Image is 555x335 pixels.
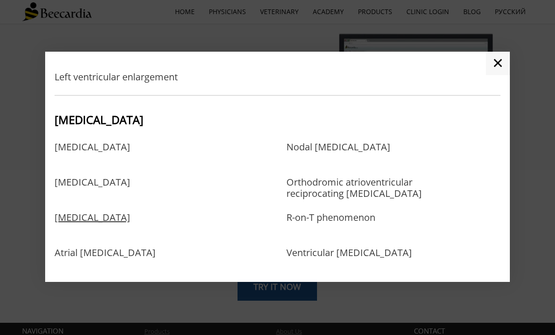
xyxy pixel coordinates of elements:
[286,247,412,278] a: Ventricular [MEDICAL_DATA]
[286,212,375,242] a: R-on-T phenomenon
[55,71,178,83] a: Left ventricular enlargement
[55,36,130,67] a: [MEDICAL_DATA]
[55,212,130,242] a: [MEDICAL_DATA]
[55,112,143,127] span: [MEDICAL_DATA]
[55,247,156,278] a: Atrial [MEDICAL_DATA]
[486,52,510,75] a: ✕
[55,177,130,207] a: [MEDICAL_DATA]
[286,36,415,67] a: Right ventricular enlargement
[286,141,390,172] a: Nodal [MEDICAL_DATA]
[286,177,440,207] a: Orthodromic atrioventricular reciprocating [MEDICAL_DATA]
[55,141,130,172] a: [MEDICAL_DATA]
